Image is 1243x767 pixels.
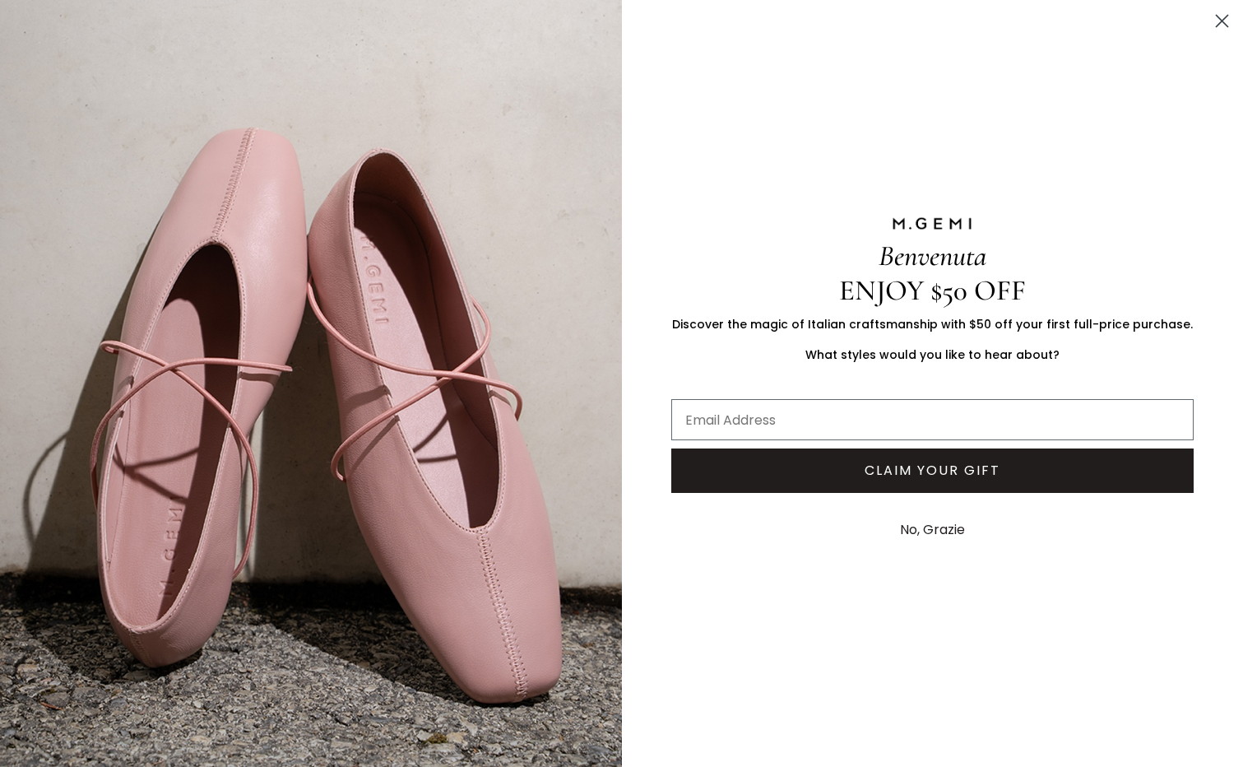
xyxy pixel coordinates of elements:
[671,449,1194,493] button: CLAIM YOUR GIFT
[672,316,1193,332] span: Discover the magic of Italian craftsmanship with $50 off your first full-price purchase.
[892,509,973,551] button: No, Grazie
[1208,7,1236,35] button: Close dialog
[805,346,1060,363] span: What styles would you like to hear about?
[879,239,986,273] span: Benvenuta
[839,273,1026,308] span: ENJOY $50 OFF
[891,216,973,231] img: M.GEMI
[671,399,1194,440] input: Email Address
